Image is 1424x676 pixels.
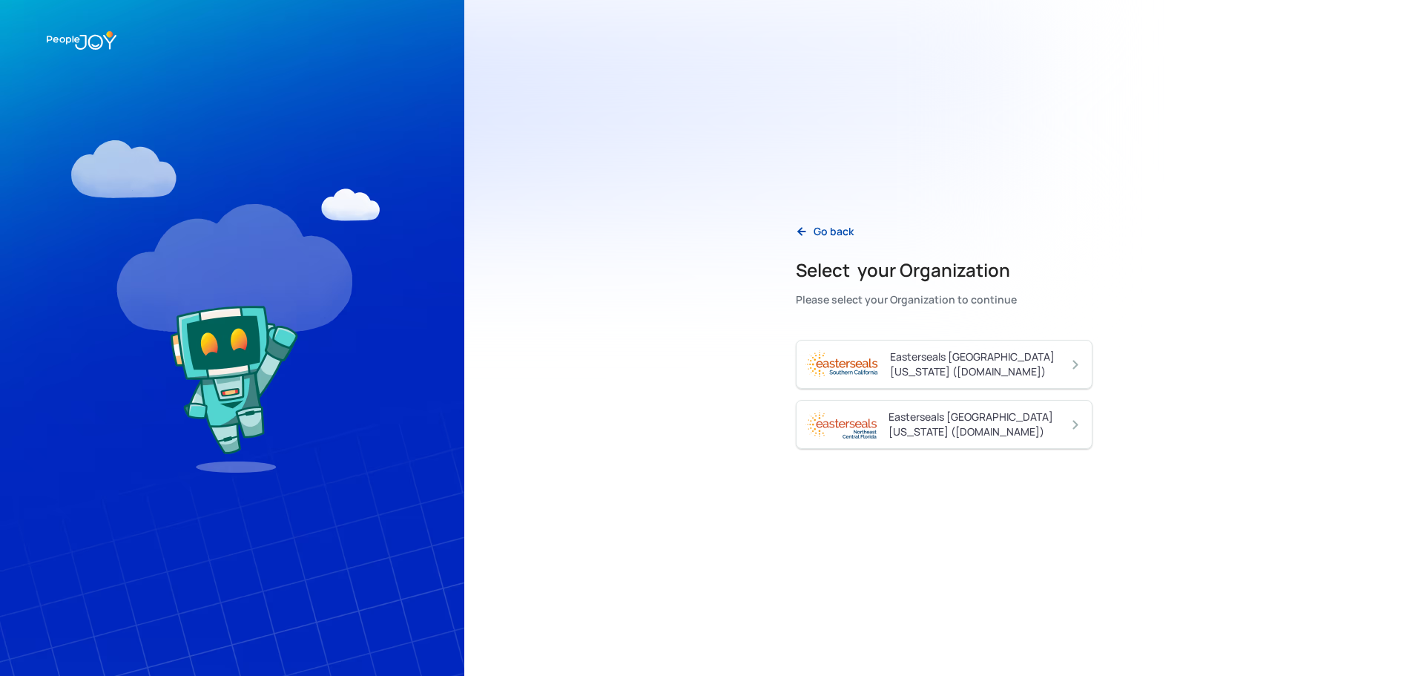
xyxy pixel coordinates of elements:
[889,410,1068,439] div: Easterseals [GEOGRAPHIC_DATA][US_STATE] ([DOMAIN_NAME])
[796,400,1092,449] a: Easterseals [GEOGRAPHIC_DATA][US_STATE] ([DOMAIN_NAME])
[784,216,866,246] a: Go back
[814,224,854,239] div: Go back
[890,350,1068,379] div: Easterseals [GEOGRAPHIC_DATA][US_STATE] ([DOMAIN_NAME])
[796,258,1017,282] h2: Select your Organization
[796,289,1017,310] div: Please select your Organization to continue
[796,340,1092,389] a: Easterseals [GEOGRAPHIC_DATA][US_STATE] ([DOMAIN_NAME])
